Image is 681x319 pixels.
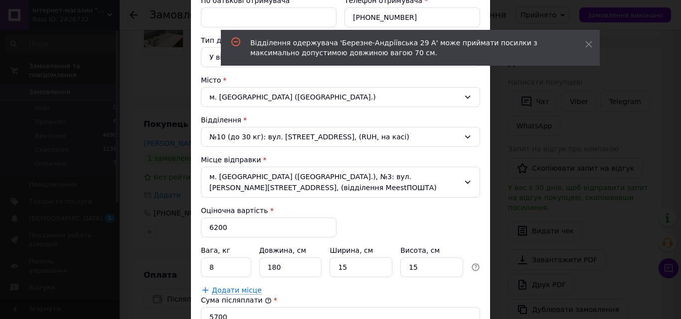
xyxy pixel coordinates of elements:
label: Оціночна вартість [201,207,268,214]
div: У відділення [209,52,460,63]
div: Місто [201,75,480,85]
label: Довжина, см [259,246,309,254]
div: Місце відправки [201,155,480,165]
div: Сума післяплати [201,295,480,305]
label: Висота, см [400,246,442,254]
span: Додати місце [212,286,262,295]
div: №10 (до 30 кг): вул. [STREET_ADDRESS], (RUH, на касі) [201,127,480,147]
div: м. [GEOGRAPHIC_DATA] ([GEOGRAPHIC_DATA].) [201,87,480,107]
div: Відділення одержувача 'Березне-Андріївська 29 А' може приймати посилки з максимально допустимою д... [250,38,560,58]
label: Ширина, см [330,246,375,254]
input: Наприклад, 055 123 45 67 [344,7,480,27]
div: м. [GEOGRAPHIC_DATA] ([GEOGRAPHIC_DATA].), №3: вул. [PERSON_NAME][STREET_ADDRESS], (відділення Me... [201,167,480,198]
label: Вага, кг [201,246,232,254]
div: Відділення [201,115,480,125]
div: Тип доставки [201,35,480,45]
